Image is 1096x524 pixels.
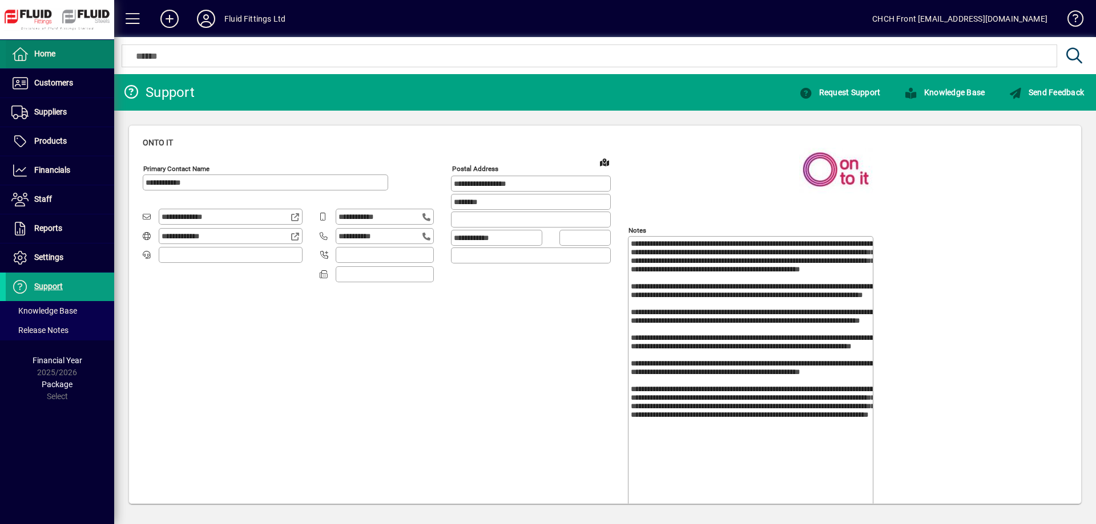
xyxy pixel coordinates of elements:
[151,9,188,29] button: Add
[34,194,52,204] span: Staff
[11,306,77,315] span: Knowledge Base
[628,226,646,234] mat-label: Notes
[33,356,82,365] span: Financial Year
[6,127,114,156] a: Products
[904,88,985,97] span: Knowledge Base
[6,320,114,340] a: Release Notes
[6,69,114,98] a: Customers
[6,243,114,272] a: Settings
[34,78,73,87] span: Customers
[872,10,1047,28] div: CHCH Front [EMAIL_ADDRESS][DOMAIN_NAME]
[6,214,114,243] a: Reports
[595,153,614,171] a: View on map
[6,156,114,185] a: Financials
[1006,82,1087,103] button: Send Feedback
[34,107,67,116] span: Suppliers
[1059,2,1082,39] a: Knowledge Base
[42,380,72,389] span: Package
[796,82,883,103] button: Request Support
[143,138,173,147] span: OnTo It
[123,83,195,101] div: Support
[11,326,68,335] span: Release Notes
[188,9,224,29] button: Profile
[34,49,55,58] span: Home
[34,282,63,291] span: Support
[892,82,997,103] a: Knowledge Base
[34,136,67,145] span: Products
[34,224,62,233] span: Reports
[6,185,114,214] a: Staff
[34,253,63,262] span: Settings
[799,88,880,97] span: Request Support
[6,98,114,127] a: Suppliers
[901,82,988,103] button: Knowledge Base
[143,165,209,173] mat-label: Primary Contact Name
[34,165,70,174] span: Financials
[6,301,114,320] a: Knowledge Base
[6,40,114,68] a: Home
[224,10,285,28] div: Fluid Fittings Ltd
[1009,88,1084,97] span: Send Feedback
